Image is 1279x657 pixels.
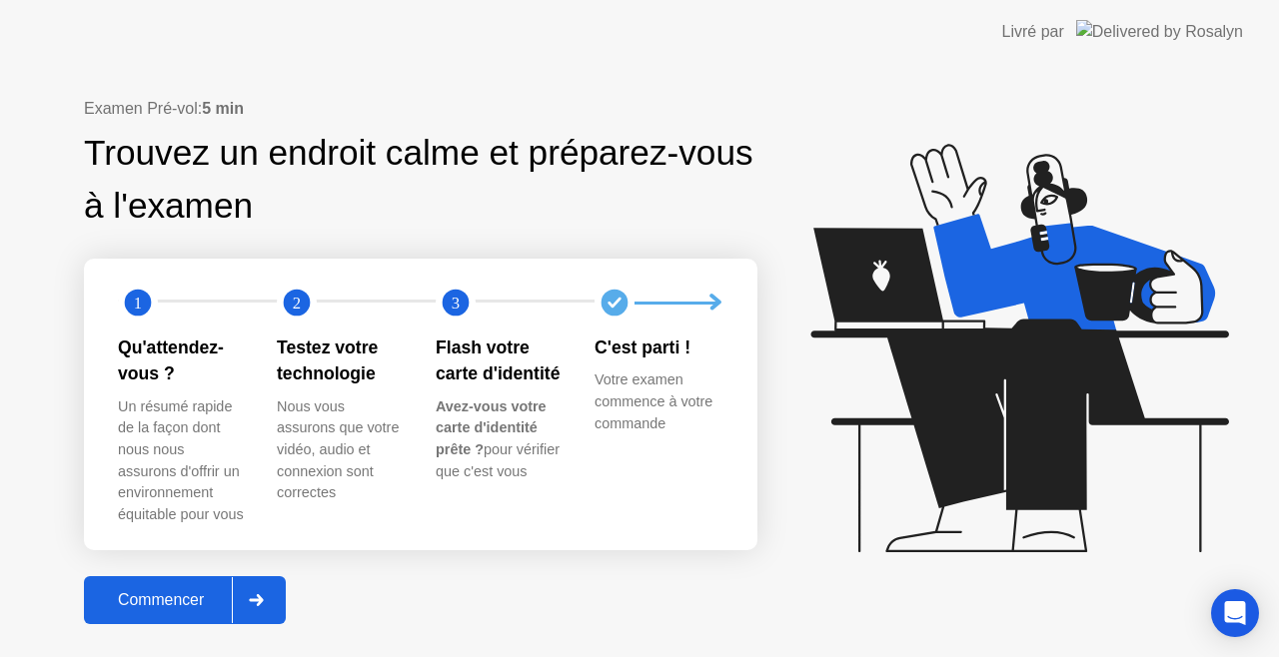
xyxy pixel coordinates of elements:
div: Examen Pré-vol: [84,97,757,121]
div: pour vérifier que c'est vous [436,396,563,482]
b: Avez-vous votre carte d'identité prête ? [436,398,547,457]
button: Commencer [84,576,286,624]
div: Votre examen commence à votre commande [595,369,721,434]
text: 3 [452,294,460,313]
text: 1 [134,294,142,313]
div: C'est parti ! [595,334,721,360]
div: Testez votre technologie [277,334,404,387]
div: Nous vous assurons que votre vidéo, audio et connexion sont correctes [277,396,404,504]
div: Flash votre carte d'identité [436,334,563,387]
div: Open Intercom Messenger [1211,589,1259,637]
div: Un résumé rapide de la façon dont nous nous assurons d'offrir un environnement équitable pour vous [118,396,245,526]
div: Livré par [1002,20,1064,44]
div: Commencer [90,591,232,609]
div: Qu'attendez-vous ? [118,334,245,387]
img: Delivered by Rosalyn [1076,20,1243,43]
div: Trouvez un endroit calme et préparez-vous à l'examen [84,127,757,233]
b: 5 min [202,100,244,117]
text: 2 [293,294,301,313]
